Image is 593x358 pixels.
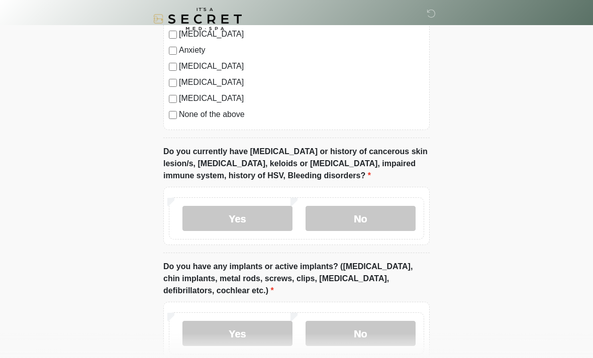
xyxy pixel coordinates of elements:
[163,261,430,297] label: Do you have any implants or active implants? ([MEDICAL_DATA], chin implants, metal rods, screws, ...
[306,206,416,231] label: No
[179,76,424,88] label: [MEDICAL_DATA]
[169,47,177,55] input: Anxiety
[179,92,424,104] label: [MEDICAL_DATA]
[169,79,177,87] input: [MEDICAL_DATA]
[179,60,424,72] label: [MEDICAL_DATA]
[163,146,430,182] label: Do you currently have [MEDICAL_DATA] or history of cancerous skin lesion/s, [MEDICAL_DATA], keloi...
[306,321,416,346] label: No
[179,108,424,121] label: None of the above
[169,63,177,71] input: [MEDICAL_DATA]
[169,95,177,103] input: [MEDICAL_DATA]
[169,111,177,119] input: None of the above
[182,321,292,346] label: Yes
[182,206,292,231] label: Yes
[153,8,242,30] img: It's A Secret Med Spa Logo
[179,44,424,56] label: Anxiety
